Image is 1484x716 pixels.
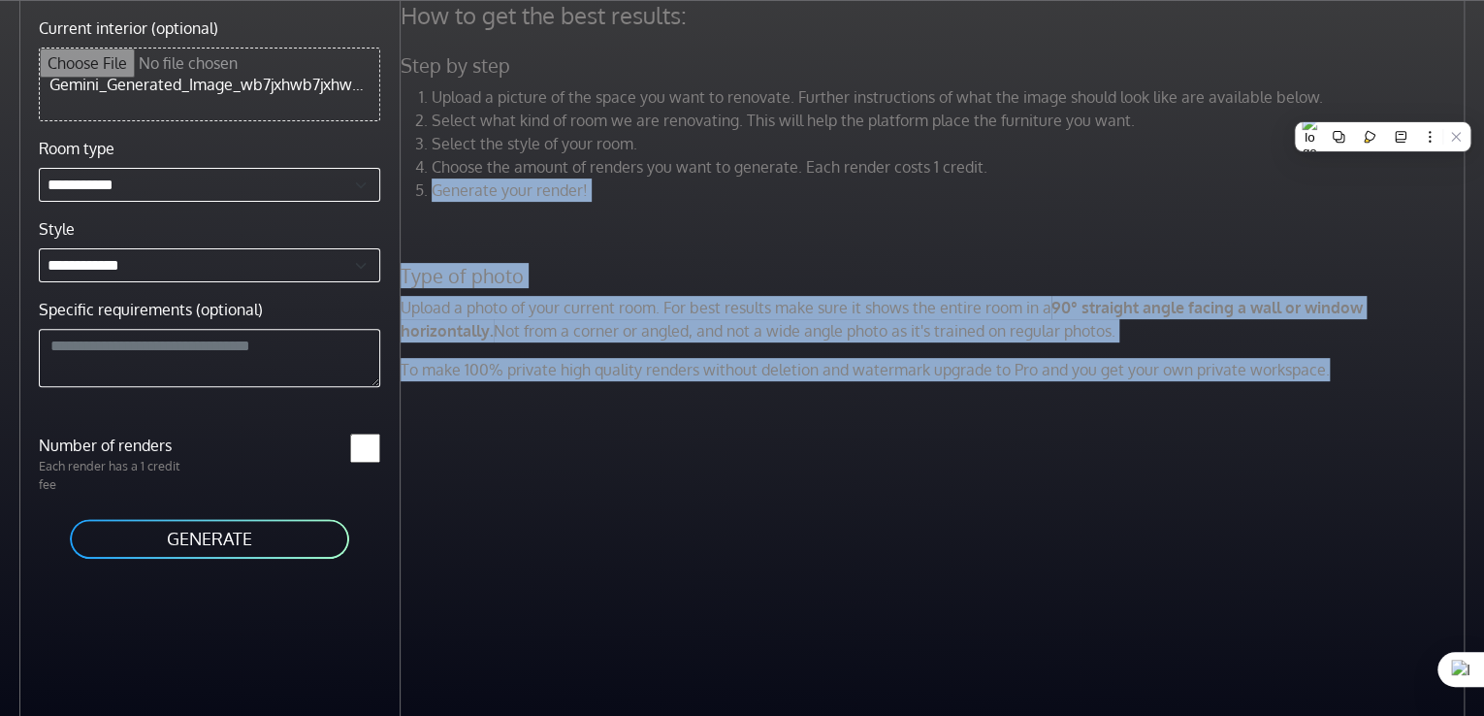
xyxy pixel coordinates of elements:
[432,155,1469,179] li: Choose the amount of renders you want to generate. Each render costs 1 credit.
[39,217,75,241] label: Style
[389,264,1481,288] h5: Type of photo
[39,16,218,40] label: Current interior (optional)
[27,434,210,457] label: Number of renders
[432,85,1469,109] li: Upload a picture of the space you want to renovate. Further instructions of what the image should...
[432,132,1469,155] li: Select the style of your room.
[389,53,1481,78] h5: Step by step
[389,358,1481,381] p: To make 100% private high quality renders without deletion and watermark upgrade to Pro and you g...
[39,137,114,160] label: Room type
[39,298,263,321] label: Specific requirements (optional)
[27,457,210,494] p: Each render has a 1 credit fee
[389,296,1481,342] p: Upload a photo of your current room. For best results make sure it shows the entire room in a Not...
[389,1,1481,30] h4: How to get the best results:
[432,179,1469,202] li: Generate your render!
[432,109,1469,132] li: Select what kind of room we are renovating. This will help the platform place the furniture you w...
[68,517,351,561] button: GENERATE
